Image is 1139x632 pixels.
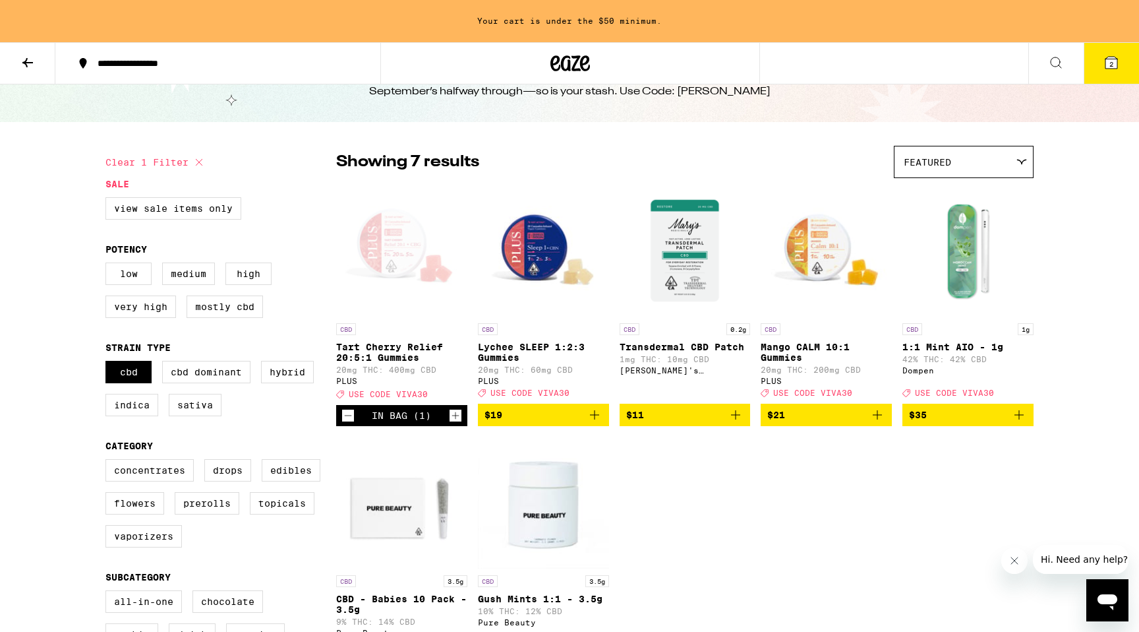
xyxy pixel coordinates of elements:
[105,459,194,482] label: Concentrates
[478,365,609,374] p: 20mg THC: 60mg CBD
[761,185,892,317] img: PLUS - Mango CALM 10:1 Gummies
[105,179,129,189] legend: Sale
[341,409,355,422] button: Decrement
[225,263,272,285] label: High
[105,342,171,353] legend: Strain Type
[162,263,215,285] label: Medium
[902,342,1034,352] p: 1:1 Mint AIO - 1g
[187,296,263,318] label: Mostly CBD
[336,617,467,626] p: 9% THC: 14% CBD
[490,389,569,397] span: USE CODE VIVA30
[478,618,609,627] div: Pure Beauty
[902,404,1034,426] button: Add to bag
[105,572,171,583] legend: Subcategory
[105,263,152,285] label: Low
[105,361,152,383] label: CBD
[169,394,221,416] label: Sativa
[478,377,609,385] div: PLUS
[1109,60,1113,68] span: 2
[105,492,164,515] label: Flowers
[761,323,780,335] p: CBD
[449,409,462,422] button: Increment
[902,185,1034,317] img: Dompen - 1:1 Mint AIO - 1g
[620,185,751,404] a: Open page for Transdermal CBD Patch from Mary's Medicinals
[620,323,639,335] p: CBD
[444,575,467,587] p: 3.5g
[336,151,479,174] p: Showing 7 results
[105,146,207,179] button: Clear 1 filter
[478,594,609,604] p: Gush Mints 1:1 - 3.5g
[336,342,467,363] p: Tart Cherry Relief 20:5:1 Gummies
[105,244,147,255] legend: Potency
[478,575,498,587] p: CBD
[478,323,498,335] p: CBD
[761,365,892,374] p: 20mg THC: 200mg CBD
[478,607,609,616] p: 10% THC: 12% CBD
[336,377,467,385] div: PLUS
[1084,43,1139,84] button: 2
[336,185,467,405] a: Open page for Tart Cherry Relief 20:5:1 Gummies from PLUS
[620,342,751,352] p: Transdermal CBD Patch
[585,575,609,587] p: 3.5g
[620,366,751,375] div: [PERSON_NAME]'s Medicinals
[478,404,609,426] button: Add to bag
[336,323,356,335] p: CBD
[626,410,644,420] span: $11
[105,197,241,220] label: View Sale Items Only
[620,355,751,363] p: 1mg THC: 10mg CBD
[904,157,951,168] span: Featured
[369,84,771,99] div: September’s halfway through—so is your stash. Use Code: [PERSON_NAME]
[105,394,158,416] label: Indica
[902,323,922,335] p: CBD
[1033,545,1128,574] iframe: Message from company
[204,459,251,482] label: Drops
[175,492,239,515] label: Prerolls
[767,410,785,420] span: $21
[902,355,1034,363] p: 42% THC: 42% CBD
[761,185,892,404] a: Open page for Mango CALM 10:1 Gummies from PLUS
[761,404,892,426] button: Add to bag
[105,296,176,318] label: Very High
[1018,323,1034,335] p: 1g
[250,492,314,515] label: Topicals
[1086,579,1128,621] iframe: Button to launch messaging window
[105,590,182,613] label: All-In-One
[620,404,751,426] button: Add to bag
[162,361,250,383] label: CBD Dominant
[478,185,609,404] a: Open page for Lychee SLEEP 1:2:3 Gummies from PLUS
[620,185,751,317] img: Mary's Medicinals - Transdermal CBD Patch
[336,437,467,569] img: Pure Beauty - CBD - Babies 10 Pack - 3.5g
[915,389,994,397] span: USE CODE VIVA30
[909,410,927,420] span: $35
[192,590,263,613] label: Chocolate
[262,459,320,482] label: Edibles
[336,575,356,587] p: CBD
[105,525,182,548] label: Vaporizers
[761,377,892,385] div: PLUS
[726,323,750,335] p: 0.2g
[478,437,609,569] img: Pure Beauty - Gush Mints 1:1 - 3.5g
[336,594,467,615] p: CBD - Babies 10 Pack - 3.5g
[261,361,314,383] label: Hybrid
[902,366,1034,375] div: Dompen
[349,390,428,398] span: USE CODE VIVA30
[761,342,892,363] p: Mango CALM 10:1 Gummies
[902,185,1034,404] a: Open page for 1:1 Mint AIO - 1g from Dompen
[105,441,153,451] legend: Category
[773,389,852,397] span: USE CODE VIVA30
[484,410,502,420] span: $19
[1001,548,1028,574] iframe: Close message
[372,410,431,421] div: In Bag (1)
[478,342,609,363] p: Lychee SLEEP 1:2:3 Gummies
[478,185,609,317] img: PLUS - Lychee SLEEP 1:2:3 Gummies
[336,365,467,374] p: 20mg THC: 400mg CBD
